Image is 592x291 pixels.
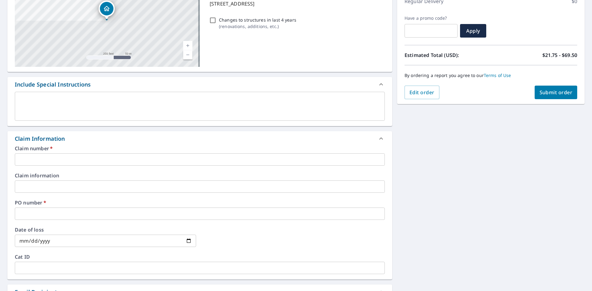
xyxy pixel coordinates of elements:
[484,72,511,78] a: Terms of Use
[15,227,196,232] label: Date of loss
[15,135,65,143] div: Claim Information
[15,173,385,178] label: Claim information
[409,89,434,96] span: Edit order
[7,131,392,146] div: Claim Information
[535,86,578,99] button: Submit order
[460,24,486,38] button: Apply
[7,77,392,92] div: Include Special Instructions
[540,89,573,96] span: Submit order
[15,200,385,205] label: PO number
[183,41,192,50] a: Current Level 17, Zoom In
[15,254,385,259] label: Cat ID
[465,27,481,34] span: Apply
[99,1,115,20] div: Dropped pin, building 1, Residential property, 14 Sunset Rd Wellesley, MA 02482
[542,51,577,59] p: $21.75 - $69.50
[405,51,491,59] p: Estimated Total (USD):
[219,23,296,30] p: ( renovations, additions, etc. )
[405,15,458,21] label: Have a promo code?
[183,50,192,59] a: Current Level 17, Zoom Out
[405,73,577,78] p: By ordering a report you agree to our
[219,17,296,23] p: Changes to structures in last 4 years
[15,146,385,151] label: Claim number
[405,86,439,99] button: Edit order
[15,80,91,89] div: Include Special Instructions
